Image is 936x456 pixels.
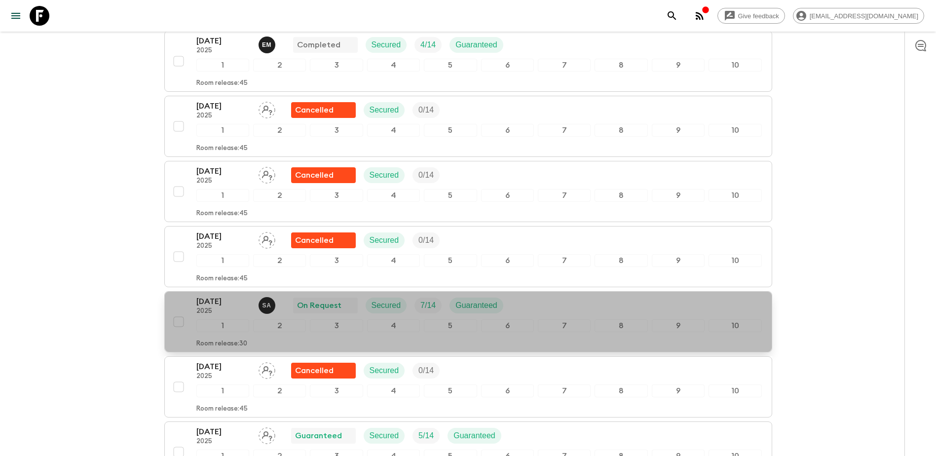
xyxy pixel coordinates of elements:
p: Room release: 45 [196,79,248,87]
button: [DATE]2025Emanuel MunisiCompletedSecuredTrip FillGuaranteed12345678910Room release:45 [164,31,772,92]
span: Assign pack leader [259,365,275,373]
p: Guaranteed [455,300,497,311]
p: [DATE] [196,35,251,47]
button: [DATE]2025Assign pack leaderFlash Pack cancellationSecuredTrip Fill12345678910Room release:45 [164,226,772,287]
div: 8 [595,189,647,202]
p: [DATE] [196,165,251,177]
div: 9 [652,254,705,267]
div: Trip Fill [414,37,442,53]
div: Secured [366,298,407,313]
div: Flash Pack cancellation [291,167,356,183]
div: 8 [595,59,647,72]
div: 6 [481,124,534,137]
div: 1 [196,189,249,202]
p: Cancelled [295,104,334,116]
p: 0 / 14 [418,365,434,377]
div: 2 [253,124,306,137]
div: [EMAIL_ADDRESS][DOMAIN_NAME] [793,8,924,24]
div: 5 [424,384,477,397]
p: Room release: 30 [196,340,247,348]
div: Trip Fill [412,363,440,379]
p: [DATE] [196,426,251,438]
div: 2 [253,254,306,267]
div: 1 [196,254,249,267]
p: Secured [370,365,399,377]
p: S A [262,302,271,309]
p: Room release: 45 [196,210,248,218]
div: 10 [709,124,761,137]
div: 5 [424,59,477,72]
p: Guaranteed [295,430,342,442]
p: Cancelled [295,169,334,181]
a: Give feedback [717,8,785,24]
p: On Request [297,300,341,311]
span: [EMAIL_ADDRESS][DOMAIN_NAME] [804,12,924,20]
button: [DATE]2025Assign pack leaderFlash Pack cancellationSecuredTrip Fill12345678910Room release:45 [164,96,772,157]
span: Give feedback [733,12,785,20]
div: 9 [652,319,705,332]
p: Guaranteed [455,39,497,51]
div: 6 [481,59,534,72]
div: 3 [310,59,363,72]
div: 4 [367,124,420,137]
div: 1 [196,319,249,332]
div: 1 [196,124,249,137]
p: Room release: 45 [196,145,248,152]
span: Assign pack leader [259,235,275,243]
div: 6 [481,319,534,332]
p: Completed [297,39,340,51]
span: Assign pack leader [259,105,275,113]
div: 2 [253,384,306,397]
div: 3 [310,254,363,267]
div: Flash Pack cancellation [291,363,356,379]
div: 2 [253,59,306,72]
div: 4 [367,254,420,267]
p: 2025 [196,307,251,315]
div: Secured [364,167,405,183]
div: 6 [481,384,534,397]
div: Secured [364,363,405,379]
p: [DATE] [196,100,251,112]
div: 10 [709,189,761,202]
p: 0 / 14 [418,104,434,116]
div: Secured [366,37,407,53]
div: 6 [481,189,534,202]
p: Secured [370,169,399,181]
p: 0 / 14 [418,234,434,246]
div: Trip Fill [412,428,440,444]
div: 3 [310,319,363,332]
div: 7 [538,384,591,397]
p: [DATE] [196,296,251,307]
p: Guaranteed [453,430,495,442]
div: 5 [424,124,477,137]
span: Emanuel Munisi [259,39,277,47]
div: Secured [364,428,405,444]
span: Assign pack leader [259,170,275,178]
div: Trip Fill [412,102,440,118]
div: 7 [538,59,591,72]
div: Trip Fill [412,232,440,248]
p: [DATE] [196,361,251,373]
div: 10 [709,384,761,397]
p: Room release: 45 [196,275,248,283]
div: 4 [367,319,420,332]
p: 2025 [196,242,251,250]
div: 4 [367,59,420,72]
p: Cancelled [295,365,334,377]
div: 1 [196,59,249,72]
p: Secured [370,234,399,246]
div: 3 [310,189,363,202]
div: 3 [310,124,363,137]
div: 5 [424,319,477,332]
button: [DATE]2025Assign pack leaderFlash Pack cancellationSecuredTrip Fill12345678910Room release:45 [164,356,772,418]
div: 7 [538,124,591,137]
div: 8 [595,124,647,137]
div: 9 [652,59,705,72]
div: Trip Fill [412,167,440,183]
div: 8 [595,384,647,397]
div: Flash Pack cancellation [291,102,356,118]
p: Room release: 45 [196,405,248,413]
p: Secured [372,39,401,51]
div: 4 [367,189,420,202]
div: 7 [538,189,591,202]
